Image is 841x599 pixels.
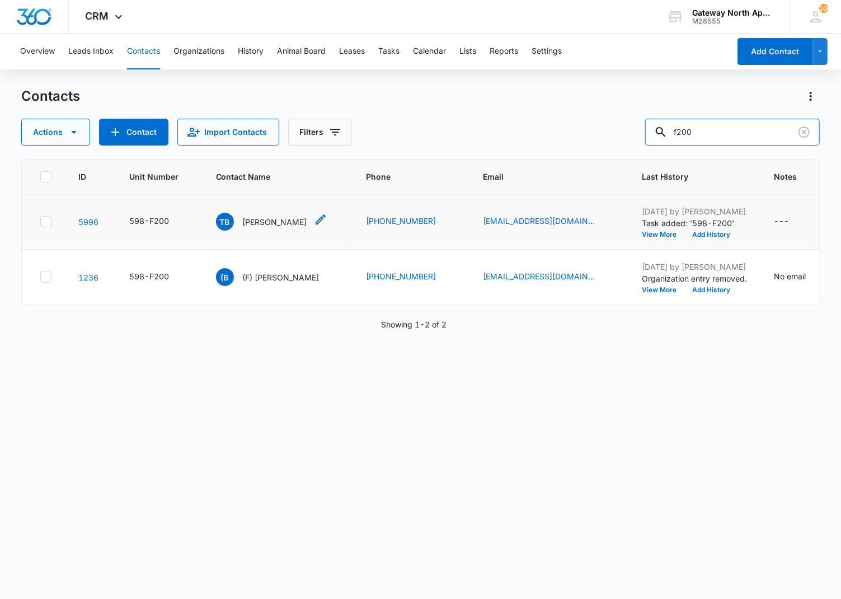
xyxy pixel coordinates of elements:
[774,171,826,182] span: Notes
[20,34,55,69] button: Overview
[642,205,748,217] p: [DATE] by [PERSON_NAME]
[737,38,813,65] button: Add Contact
[216,213,234,231] span: TB
[685,231,739,238] button: Add History
[642,231,685,238] button: View More
[216,171,323,182] span: Contact Name
[99,119,168,146] button: Add Contact
[129,215,169,227] div: 598-F200
[459,34,476,69] button: Lists
[21,119,90,146] button: Actions
[177,119,279,146] button: Import Contacts
[78,171,86,182] span: ID
[216,268,340,286] div: Contact Name - (F) Brandi Utecht - Select to Edit Field
[86,10,109,22] span: CRM
[642,171,731,182] span: Last History
[367,270,457,284] div: Phone - (303) 916-7190 - Select to Edit Field
[243,216,307,228] p: [PERSON_NAME]
[68,34,114,69] button: Leads Inbox
[129,171,189,182] span: Unit Number
[483,270,595,282] a: [EMAIL_ADDRESS][DOMAIN_NAME]
[378,34,400,69] button: Tasks
[490,34,518,69] button: Reports
[216,213,327,231] div: Contact Name - Troy Baker - Select to Edit Field
[277,34,326,69] button: Animal Board
[21,88,80,105] h1: Contacts
[367,215,457,228] div: Phone - (303) 916-9465 - Select to Edit Field
[367,215,436,227] a: [PHONE_NUMBER]
[367,171,440,182] span: Phone
[685,287,739,293] button: Add History
[483,215,616,228] div: Email - Troybaker54@gmail.com - Select to Edit Field
[774,270,826,284] div: Notes - No email - Select to Edit Field
[802,87,820,105] button: Actions
[339,34,365,69] button: Leases
[642,287,685,293] button: View More
[483,270,616,284] div: Email - butecht88@gmail.com - Select to Edit Field
[243,272,320,283] p: (F) [PERSON_NAME]
[288,119,351,146] button: Filters
[238,34,264,69] button: History
[129,270,189,284] div: Unit Number - 598-F200 - Select to Edit Field
[819,4,828,13] span: 106
[692,8,774,17] div: account name
[129,270,169,282] div: 598-F200
[483,171,599,182] span: Email
[78,273,98,282] a: Navigate to contact details page for (F) Brandi Utecht
[642,261,748,273] p: [DATE] by [PERSON_NAME]
[413,34,446,69] button: Calendar
[645,119,820,146] input: Search Contacts
[78,217,98,227] a: Navigate to contact details page for Troy Baker
[774,215,810,228] div: Notes - - Select to Edit Field
[216,268,234,286] span: (B
[642,273,748,284] p: Organization entry removed.
[642,217,748,229] p: Task added: '598-F200'
[129,215,189,228] div: Unit Number - 598-F200 - Select to Edit Field
[774,270,806,282] div: No email
[127,34,160,69] button: Contacts
[795,123,813,141] button: Clear
[173,34,224,69] button: Organizations
[381,319,447,330] p: Showing 1-2 of 2
[692,17,774,25] div: account id
[367,270,436,282] a: [PHONE_NUMBER]
[819,4,828,13] div: notifications count
[532,34,562,69] button: Settings
[774,215,790,228] div: ---
[483,215,595,227] a: [EMAIL_ADDRESS][DOMAIN_NAME]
